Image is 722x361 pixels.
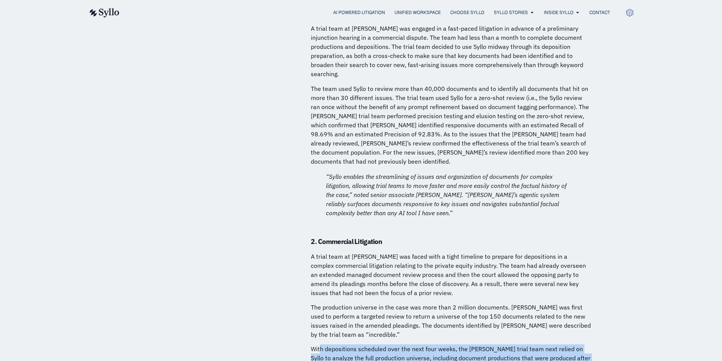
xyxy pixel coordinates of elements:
p: The team used Syllo to review more than 40,000 documents and to identify all documents that hit o... [311,84,591,166]
a: Unified Workspace [395,9,441,16]
a: AI Powered Litigation [333,9,385,16]
a: Syllo Stories [494,9,528,16]
strong: 2. Commercial Litigation [311,237,382,246]
a: Inside Syllo [544,9,573,16]
p: The production universe in the case was more than 2 million documents. [PERSON_NAME] was first us... [311,303,591,339]
p: A trial team at [PERSON_NAME] was engaged in a fast-paced litigation in advance of a preliminary ... [311,24,591,78]
img: syllo [88,8,119,17]
nav: Menu [135,9,610,16]
p: A trial team at [PERSON_NAME] was faced with a tight timeline to prepare for depositions in a com... [311,252,591,297]
div: Menu Toggle [135,9,610,16]
em: “Syllo enables the streamlining of issues and organization of documents for complex litigation, a... [326,173,567,217]
a: Choose Syllo [450,9,484,16]
a: Contact [589,9,610,16]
